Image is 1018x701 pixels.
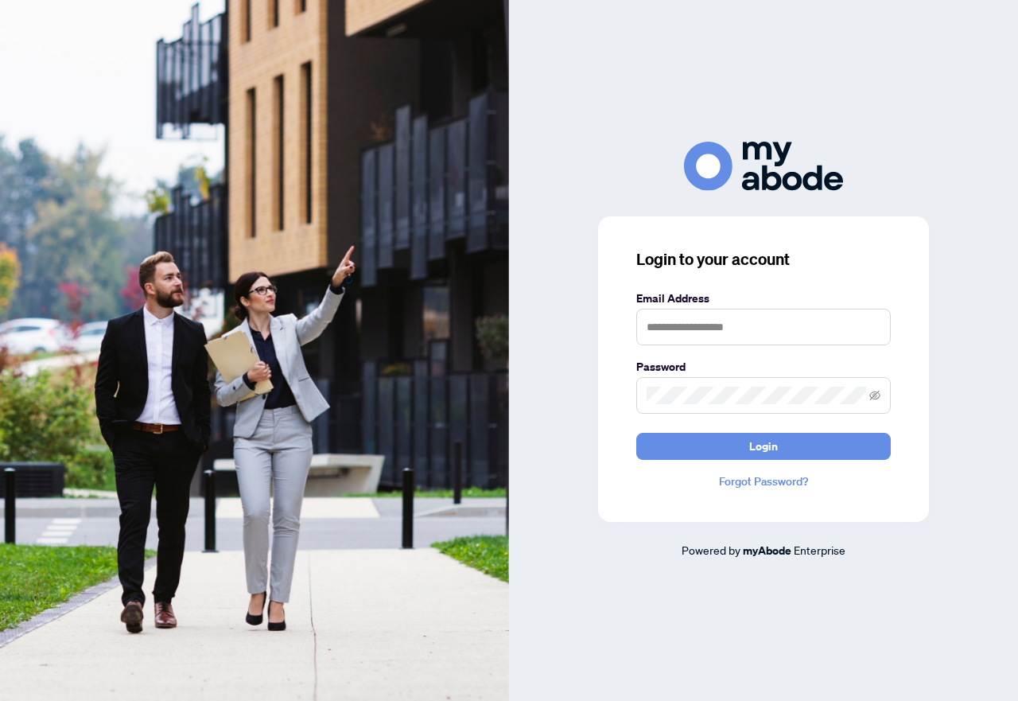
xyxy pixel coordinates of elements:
button: Login [636,433,891,460]
a: myAbode [743,542,791,559]
img: ma-logo [684,142,843,190]
h3: Login to your account [636,248,891,271]
span: Powered by [682,543,740,557]
span: eye-invisible [869,390,880,401]
label: Password [636,358,891,376]
span: Enterprise [794,543,845,557]
label: Email Address [636,290,891,307]
a: Forgot Password? [636,473,891,490]
span: Login [749,434,778,459]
